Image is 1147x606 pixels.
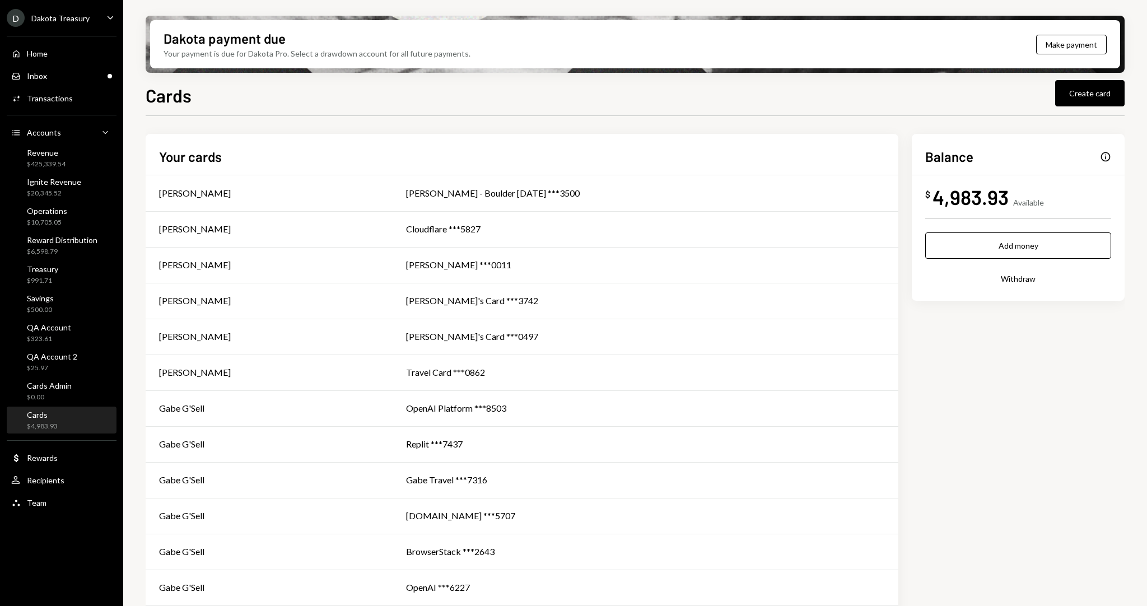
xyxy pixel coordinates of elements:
[27,410,58,419] div: Cards
[159,437,204,451] div: Gabe G'Sell
[27,128,61,137] div: Accounts
[406,222,885,236] div: Cloudflare ***5827
[27,94,73,103] div: Transactions
[932,184,1009,209] div: 4,983.93
[27,293,54,303] div: Savings
[925,265,1111,292] button: Withdraw
[27,177,81,187] div: Ignite Revenue
[159,545,204,558] div: Gabe G'Sell
[159,147,222,166] h2: Your cards
[7,319,116,346] a: QA Account$323.61
[159,294,231,307] div: [PERSON_NAME]
[159,366,231,379] div: [PERSON_NAME]
[27,206,67,216] div: Operations
[159,509,204,523] div: Gabe G'Sell
[7,88,116,108] a: Transactions
[406,366,885,379] div: Travel Card ***0862
[159,581,204,594] div: Gabe G'Sell
[7,66,116,86] a: Inbox
[27,148,66,157] div: Revenue
[159,222,231,236] div: [PERSON_NAME]
[27,218,67,227] div: $10,705.05
[27,381,72,390] div: Cards Admin
[164,48,470,59] div: Your payment is due for Dakota Pro. Select a drawdown account for all future payments.
[925,189,930,200] div: $
[27,189,81,198] div: $20,345.52
[7,261,116,288] a: Treasury$991.71
[27,323,71,332] div: QA Account
[27,276,58,286] div: $991.71
[27,334,71,344] div: $323.61
[27,235,97,245] div: Reward Distribution
[27,71,47,81] div: Inbox
[406,473,885,487] div: Gabe Travel ***7316
[159,187,231,200] div: [PERSON_NAME]
[27,498,46,507] div: Team
[406,545,885,558] div: BrowserStack ***2643
[1036,35,1107,54] button: Make payment
[27,305,54,315] div: $500.00
[7,43,116,63] a: Home
[406,258,885,272] div: [PERSON_NAME] ***0011
[27,352,77,361] div: QA Account 2
[164,29,286,48] div: Dakota payment due
[27,160,66,169] div: $425,339.54
[406,187,885,200] div: [PERSON_NAME] - Boulder [DATE] ***3500
[146,84,192,106] h1: Cards
[7,407,116,433] a: Cards$4,983.93
[7,447,116,468] a: Rewards
[1055,80,1125,106] button: Create card
[159,473,204,487] div: Gabe G'Sell
[406,509,885,523] div: [DOMAIN_NAME] ***5707
[406,402,885,415] div: OpenAI Platform ***8503
[7,492,116,512] a: Team
[7,203,116,230] a: Operations$10,705.05
[7,377,116,404] a: Cards Admin$0.00
[27,453,58,463] div: Rewards
[27,393,72,402] div: $0.00
[7,144,116,171] a: Revenue$425,339.54
[7,122,116,142] a: Accounts
[7,232,116,259] a: Reward Distribution$6,598.79
[159,402,204,415] div: Gabe G'Sell
[7,348,116,375] a: QA Account 2$25.97
[159,258,231,272] div: [PERSON_NAME]
[925,147,973,166] h2: Balance
[1013,198,1044,207] div: Available
[27,363,77,373] div: $25.97
[27,476,64,485] div: Recipients
[7,470,116,490] a: Recipients
[7,174,116,201] a: Ignite Revenue$20,345.52
[159,330,231,343] div: [PERSON_NAME]
[27,264,58,274] div: Treasury
[7,290,116,317] a: Savings$500.00
[7,9,25,27] div: D
[27,247,97,257] div: $6,598.79
[27,49,48,58] div: Home
[406,330,885,343] div: [PERSON_NAME]'s Card ***0497
[27,422,58,431] div: $4,983.93
[925,232,1111,259] button: Add money
[406,294,885,307] div: [PERSON_NAME]'s Card ***3742
[31,13,90,23] div: Dakota Treasury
